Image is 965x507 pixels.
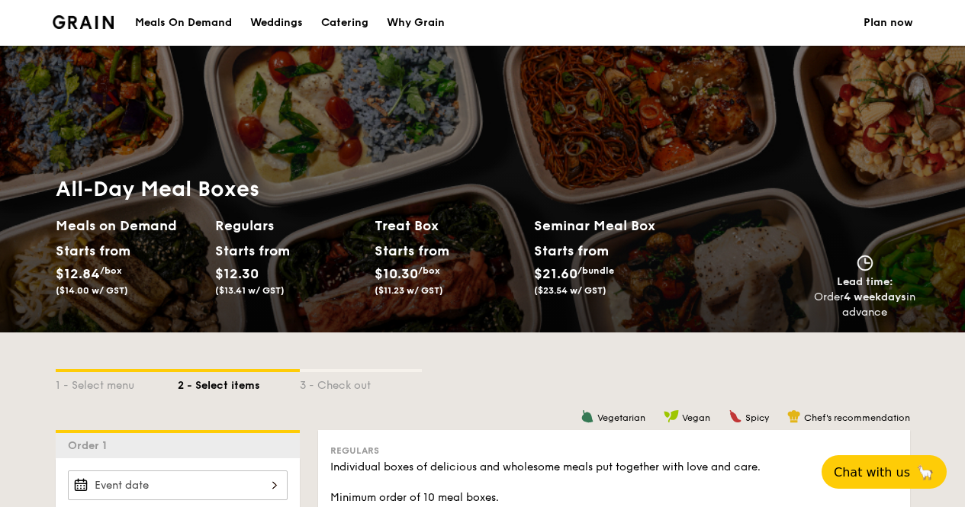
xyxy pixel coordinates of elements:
[215,215,362,236] h2: Regulars
[53,15,114,29] a: Logotype
[178,372,300,393] div: 2 - Select items
[375,239,442,262] div: Starts from
[215,285,285,296] span: ($13.41 w/ GST)
[577,265,614,276] span: /bundle
[597,412,645,423] span: Vegetarian
[822,455,947,489] button: Chat with us🦙
[534,239,608,262] div: Starts from
[56,239,124,262] div: Starts from
[215,239,283,262] div: Starts from
[745,412,769,423] span: Spicy
[330,445,379,456] span: Regulars
[53,15,114,29] img: Grain
[534,285,606,296] span: ($23.54 w/ GST)
[375,215,522,236] h2: Treat Box
[844,290,906,303] strong: 4 weekdays
[375,265,418,282] span: $10.30
[834,465,910,480] span: Chat with us
[56,175,693,203] h1: All-Day Meal Boxes
[916,464,934,481] span: 🦙
[375,285,443,296] span: ($11.23 w/ GST)
[854,255,877,271] img: icon-clock.2db775ea.svg
[300,372,422,393] div: 3 - Check out
[56,372,178,393] div: 1 - Select menu
[68,470,288,500] input: Event date
[56,285,128,296] span: ($14.00 w/ GST)
[534,215,693,236] h2: Seminar Meal Box
[682,412,710,423] span: Vegan
[664,409,679,423] img: icon-vegan.f8ff3823.svg
[581,409,594,423] img: icon-vegetarian.fe4039eb.svg
[534,265,577,282] span: $21.60
[837,275,893,288] span: Lead time:
[804,412,910,423] span: Chef's recommendation
[418,265,440,276] span: /box
[729,409,742,423] img: icon-spicy.37a8142b.svg
[814,290,916,320] div: Order in advance
[100,265,122,276] span: /box
[787,409,801,423] img: icon-chef-hat.a58ddaea.svg
[215,265,259,282] span: $12.30
[56,215,203,236] h2: Meals on Demand
[56,265,100,282] span: $12.84
[68,439,113,452] span: Order 1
